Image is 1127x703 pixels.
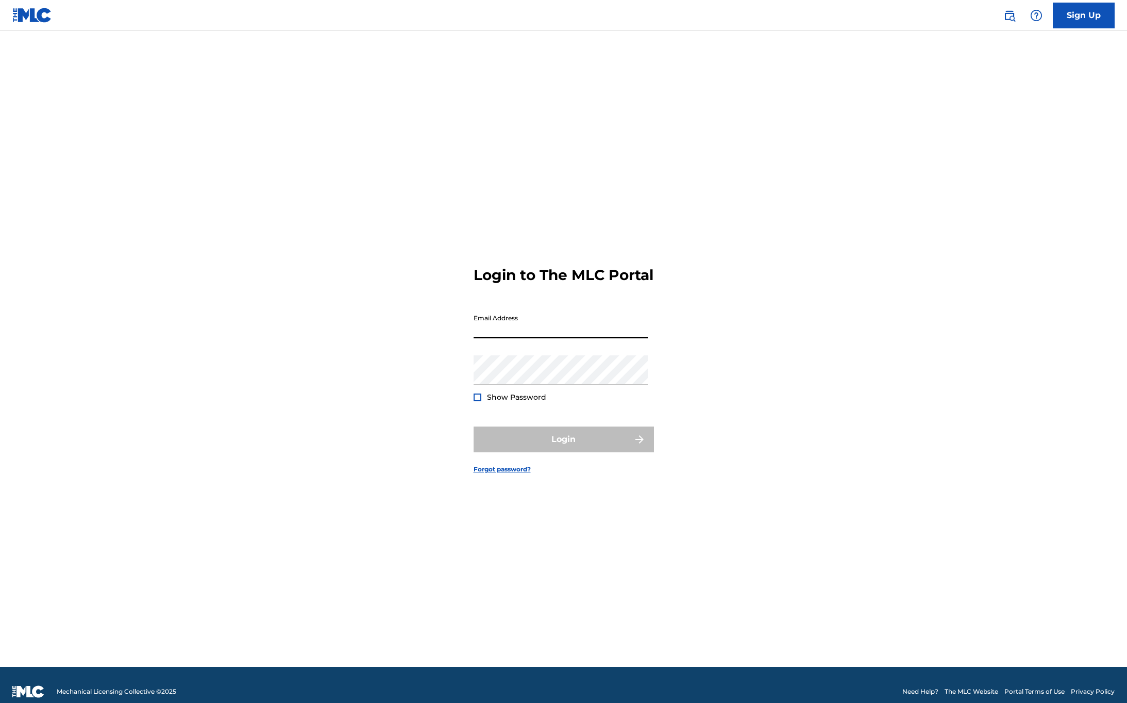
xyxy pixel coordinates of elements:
[474,266,653,284] h3: Login to The MLC Portal
[1004,687,1065,696] a: Portal Terms of Use
[1003,9,1016,22] img: search
[12,685,44,698] img: logo
[57,687,176,696] span: Mechanical Licensing Collective © 2025
[474,465,531,474] a: Forgot password?
[945,687,998,696] a: The MLC Website
[999,5,1020,26] a: Public Search
[487,393,546,402] span: Show Password
[1053,3,1115,28] a: Sign Up
[1071,687,1115,696] a: Privacy Policy
[1026,5,1047,26] div: Help
[12,8,52,23] img: MLC Logo
[1030,9,1042,22] img: help
[902,687,938,696] a: Need Help?
[1075,653,1127,703] iframe: Chat Widget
